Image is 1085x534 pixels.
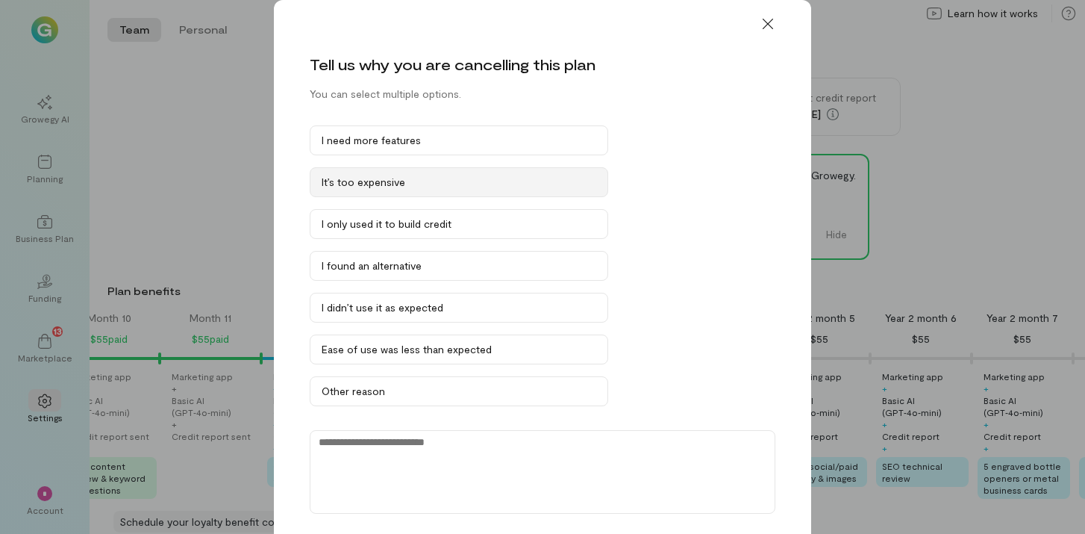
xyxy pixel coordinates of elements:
[322,175,596,190] div: It’s too expensive
[310,125,608,155] button: I need more features
[310,376,608,406] button: Other reason
[322,300,596,315] div: I didn’t use it as expected
[322,258,596,273] div: I found an alternative
[310,167,608,197] button: It’s too expensive
[310,335,608,364] button: Ease of use was less than expected
[310,54,595,75] div: Tell us why you are cancelling this plan
[310,293,608,323] button: I didn’t use it as expected
[322,217,596,232] div: I only used it to build credit
[310,209,608,239] button: I only used it to build credit
[310,251,608,281] button: I found an alternative
[322,133,596,148] div: I need more features
[310,87,461,102] div: You can select multiple options.
[322,384,596,399] div: Other reason
[322,342,596,357] div: Ease of use was less than expected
